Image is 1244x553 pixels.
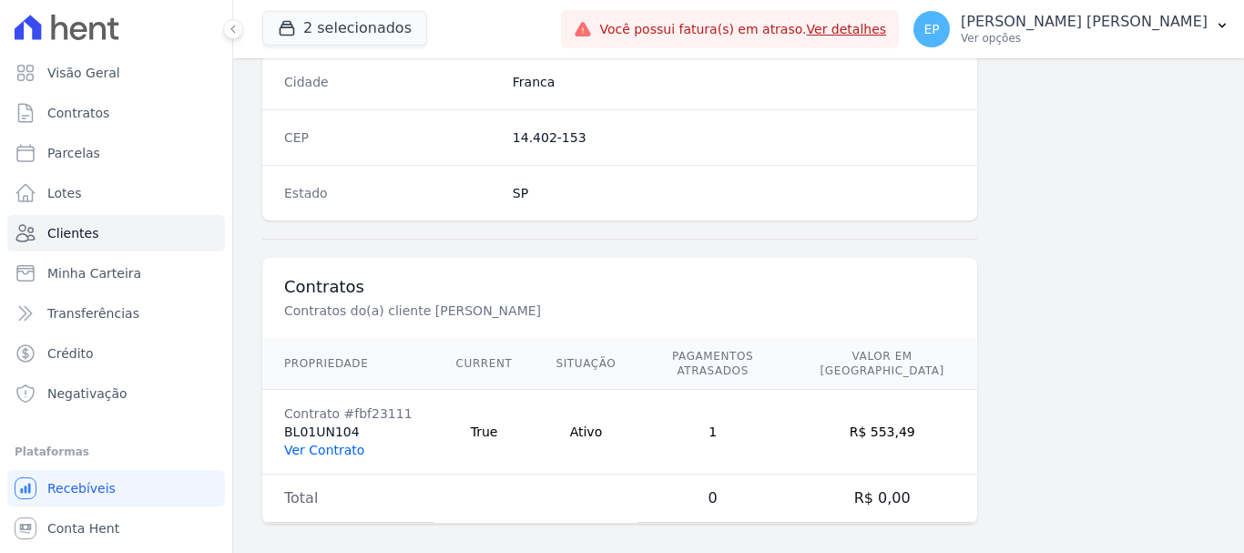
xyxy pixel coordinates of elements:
a: Crédito [7,335,225,372]
div: Plataformas [15,441,218,463]
span: Clientes [47,224,98,242]
p: Contratos do(a) cliente [PERSON_NAME] [284,302,896,320]
td: R$ 553,49 [788,390,977,475]
div: Contrato #fbf23111 [284,405,413,423]
a: Minha Carteira [7,255,225,292]
p: [PERSON_NAME] [PERSON_NAME] [961,13,1208,31]
a: Clientes [7,215,225,251]
span: Recebíveis [47,479,116,497]
a: Contratos [7,95,225,131]
p: Ver opções [961,31,1208,46]
a: Parcelas [7,135,225,171]
dt: CEP [284,128,498,147]
td: Ativo [535,390,638,475]
a: Visão Geral [7,55,225,91]
dt: Estado [284,184,498,202]
span: Minha Carteira [47,264,141,282]
a: Conta Hent [7,510,225,547]
span: Transferências [47,304,139,323]
td: Total [262,475,434,523]
td: 0 [637,475,788,523]
span: Contratos [47,104,109,122]
a: Negativação [7,375,225,412]
a: Lotes [7,175,225,211]
th: Current [434,338,535,390]
span: EP [923,23,939,36]
a: Transferências [7,295,225,332]
th: Propriedade [262,338,434,390]
td: 1 [637,390,788,475]
dd: SP [513,184,955,202]
dt: Cidade [284,73,498,91]
dd: Franca [513,73,955,91]
span: Negativação [47,384,127,403]
td: R$ 0,00 [788,475,977,523]
button: 2 selecionados [262,11,427,46]
th: Valor em [GEOGRAPHIC_DATA] [788,338,977,390]
a: Recebíveis [7,470,225,507]
span: Conta Hent [47,519,119,538]
th: Situação [535,338,638,390]
h3: Contratos [284,276,955,298]
span: Parcelas [47,144,100,162]
button: EP [PERSON_NAME] [PERSON_NAME] Ver opções [899,4,1244,55]
dd: 14.402-153 [513,128,955,147]
span: Visão Geral [47,64,120,82]
th: Pagamentos Atrasados [637,338,788,390]
span: Lotes [47,184,82,202]
td: True [434,390,535,475]
td: BL01UN104 [262,390,434,475]
span: Você possui fatura(s) em atraso. [599,20,886,39]
a: Ver Contrato [284,443,364,457]
span: Crédito [47,344,94,363]
a: Ver detalhes [807,22,887,36]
